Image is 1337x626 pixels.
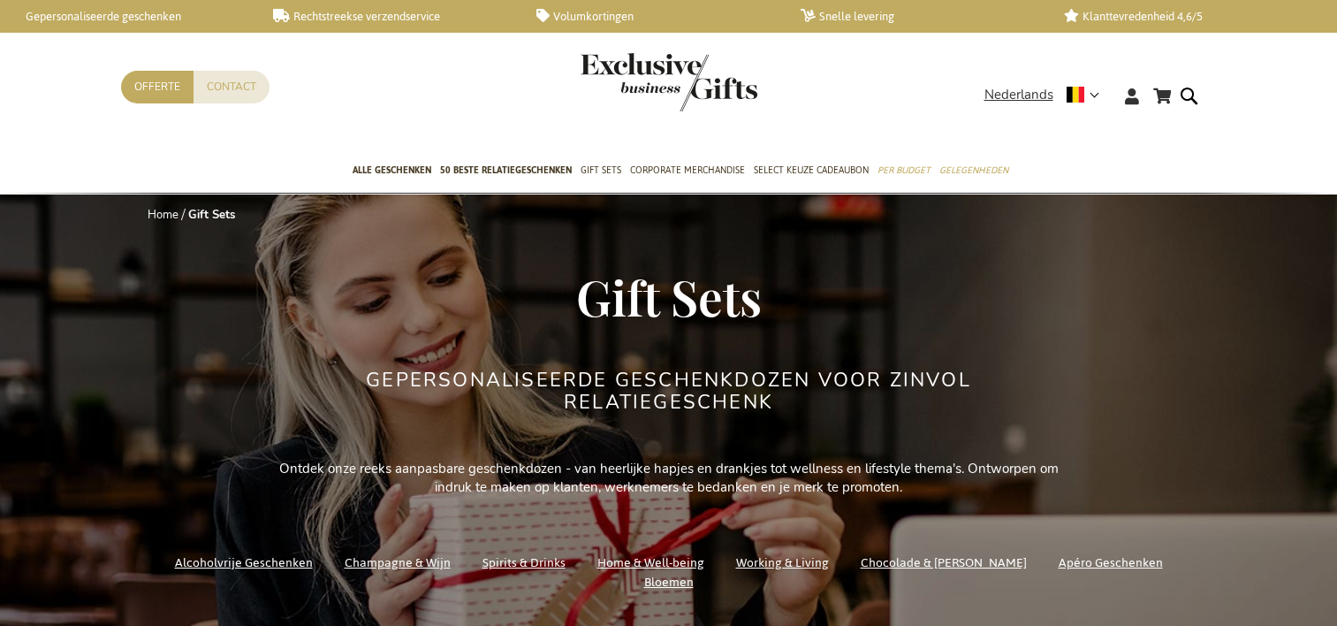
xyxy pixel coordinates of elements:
a: Chocolade & [PERSON_NAME] [861,551,1027,575]
a: Select Keuze Cadeaubon [754,149,869,194]
a: Champagne & Wijn [345,551,451,575]
a: Alcoholvrije Geschenken [175,551,313,575]
img: Exclusive Business gifts logo [581,53,757,111]
a: Snelle levering [801,9,1037,24]
a: Alle Geschenken [353,149,431,194]
span: Gift Sets [576,263,762,329]
a: Gelegenheden [939,149,1008,194]
a: store logo [581,53,669,111]
span: Gift Sets [581,161,621,179]
span: Alle Geschenken [353,161,431,179]
a: Corporate Merchandise [630,149,745,194]
h2: Gepersonaliseerde geschenkdozen voor zinvol relatiegeschenk [338,370,1000,412]
a: Home [148,207,179,223]
a: Apéro Geschenken [1059,551,1163,575]
a: Contact [194,71,270,103]
a: Rechtstreekse verzendservice [273,9,509,24]
span: Nederlands [984,85,1053,105]
a: Volumkortingen [536,9,772,24]
span: 50 beste relatiegeschenken [440,161,572,179]
span: Corporate Merchandise [630,161,745,179]
span: Gelegenheden [939,161,1008,179]
a: Home & Well-being [597,551,704,575]
a: Spirits & Drinks [482,551,566,575]
a: 50 beste relatiegeschenken [440,149,572,194]
p: Ontdek onze reeks aanpasbare geschenkdozen - van heerlijke hapjes en drankjes tot wellness en lif... [271,460,1067,498]
a: Gift Sets [581,149,621,194]
span: Per Budget [877,161,931,179]
a: Gepersonaliseerde geschenken [9,9,245,24]
strong: Gift Sets [188,207,235,223]
a: Per Budget [877,149,931,194]
span: Select Keuze Cadeaubon [754,161,869,179]
a: Bloemen [644,570,694,594]
a: Klanttevredenheid 4,6/5 [1064,9,1300,24]
a: Offerte [121,71,194,103]
a: Working & Living [736,551,829,575]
